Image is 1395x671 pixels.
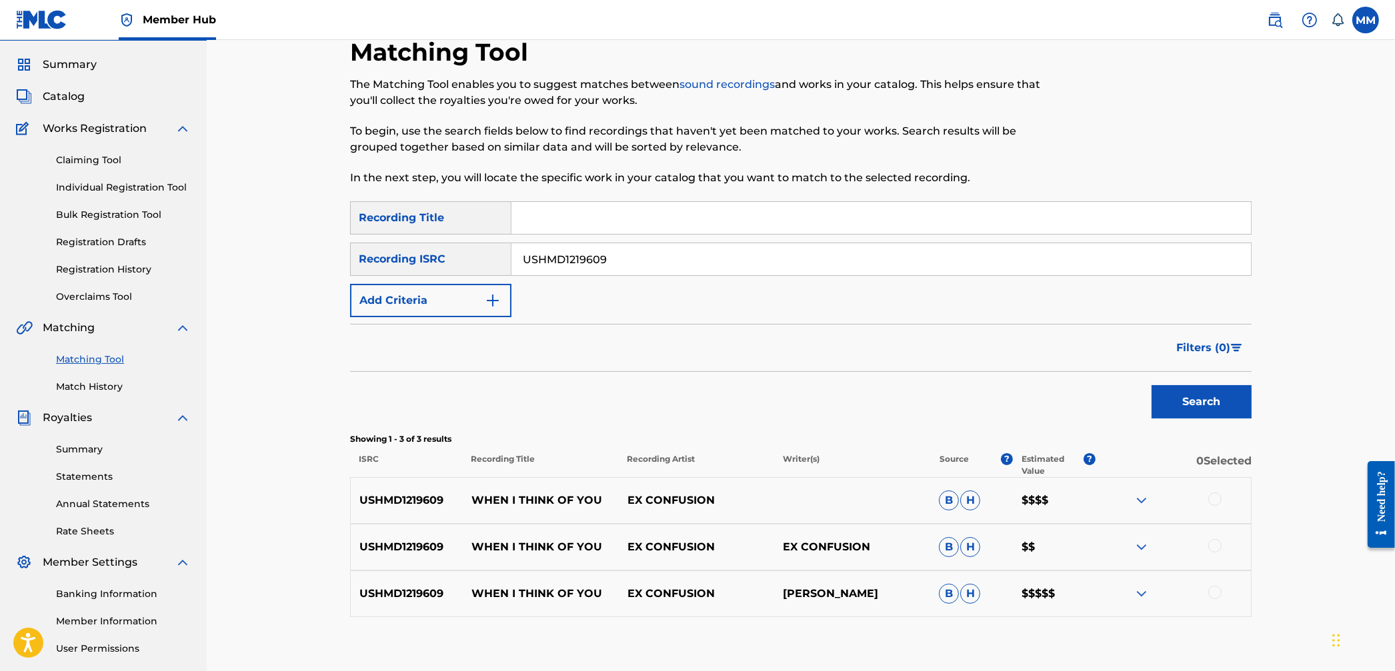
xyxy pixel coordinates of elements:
[485,293,501,309] img: 9d2ae6d4665cec9f34b9.svg
[1013,586,1096,602] p: $$$$$
[462,453,618,477] p: Recording Title
[119,12,135,28] img: Top Rightsholder
[56,380,191,394] a: Match History
[618,539,774,555] p: EX CONFUSION
[939,537,959,557] span: B
[1332,620,1340,660] div: Drag
[43,57,97,73] span: Summary
[1176,340,1230,356] span: Filters ( 0 )
[618,586,774,602] p: EX CONFUSION
[175,554,191,570] img: expand
[939,490,959,510] span: B
[1022,453,1083,477] p: Estimated Value
[1096,453,1252,477] p: 0 Selected
[618,492,774,508] p: EX CONFUSION
[350,77,1044,109] p: The Matching Tool enables you to suggest matches between and works in your catalog. This helps en...
[1302,12,1318,28] img: help
[774,539,930,555] p: EX CONFUSION
[43,554,137,570] span: Member Settings
[463,586,619,602] p: WHEN I THINK OF YOU
[16,320,33,336] img: Matching
[1352,7,1379,33] div: User Menu
[618,453,774,477] p: Recording Artist
[43,320,95,336] span: Matching
[1358,450,1395,558] iframe: Resource Center
[1267,12,1283,28] img: search
[56,642,191,656] a: User Permissions
[350,201,1252,425] form: Search Form
[16,554,32,570] img: Member Settings
[350,453,462,477] p: ISRC
[175,121,191,137] img: expand
[16,121,33,137] img: Works Registration
[960,490,980,510] span: H
[939,584,959,604] span: B
[350,37,535,67] h2: Matching Tool
[351,539,463,555] p: USHMD1219609
[1152,385,1252,418] button: Search
[16,410,32,426] img: Royalties
[56,497,191,511] a: Annual Statements
[16,57,97,73] a: SummarySummary
[143,12,216,27] span: Member Hub
[56,352,191,366] a: Matching Tool
[43,410,92,426] span: Royalties
[463,492,619,508] p: WHEN I THINK OF YOU
[56,587,191,601] a: Banking Information
[56,263,191,277] a: Registration History
[1331,13,1344,27] div: Notifications
[1134,586,1150,602] img: expand
[56,290,191,304] a: Overclaims Tool
[1013,492,1096,508] p: $$$$
[1262,7,1288,33] a: Public Search
[1328,607,1395,671] iframe: Chat Widget
[1296,7,1323,33] div: Help
[43,89,85,105] span: Catalog
[463,539,619,555] p: WHEN I THINK OF YOU
[351,492,463,508] p: USHMD1219609
[1134,492,1150,508] img: expand
[56,614,191,628] a: Member Information
[56,235,191,249] a: Registration Drafts
[350,123,1044,155] p: To begin, use the search fields below to find recordings that haven't yet been matched to your wo...
[1134,539,1150,555] img: expand
[16,10,67,29] img: MLC Logo
[960,537,980,557] span: H
[350,284,511,317] button: Add Criteria
[16,89,32,105] img: Catalog
[56,181,191,195] a: Individual Registration Tool
[679,78,775,91] a: sound recordings
[350,170,1044,186] p: In the next step, you will locate the specific work in your catalog that you want to match to the...
[1001,453,1013,465] span: ?
[774,586,930,602] p: [PERSON_NAME]
[175,320,191,336] img: expand
[774,453,930,477] p: Writer(s)
[175,410,191,426] img: expand
[56,470,191,484] a: Statements
[1013,539,1096,555] p: $$
[350,433,1252,445] p: Showing 1 - 3 of 3 results
[43,121,147,137] span: Works Registration
[1231,344,1242,352] img: filter
[56,442,191,456] a: Summary
[56,524,191,538] a: Rate Sheets
[56,208,191,222] a: Bulk Registration Tool
[56,153,191,167] a: Claiming Tool
[1084,453,1096,465] span: ?
[16,89,85,105] a: CatalogCatalog
[16,57,32,73] img: Summary
[1168,331,1252,364] button: Filters (0)
[940,453,969,477] p: Source
[351,586,463,602] p: USHMD1219609
[960,584,980,604] span: H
